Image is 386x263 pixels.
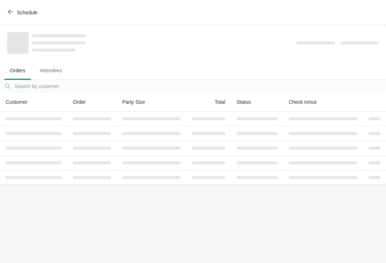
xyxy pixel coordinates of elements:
[14,80,386,93] input: Search by customer
[117,93,186,112] th: Party Size
[4,64,31,77] span: Orders
[67,93,117,112] th: Order
[34,64,68,77] span: Attendees
[17,10,38,15] span: Schedule
[4,6,43,19] button: Schedule
[186,93,231,112] th: Total
[283,93,363,112] th: Check in/out
[231,93,283,112] th: Status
